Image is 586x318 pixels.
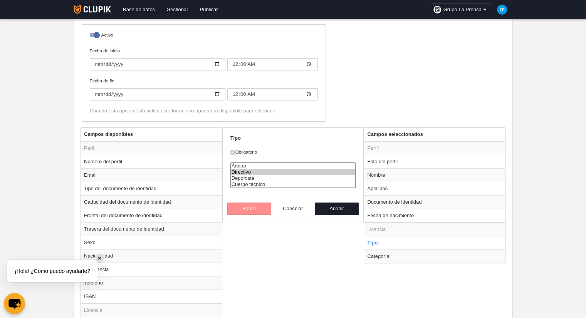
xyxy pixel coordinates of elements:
button: chat-button [4,293,25,314]
td: Categoría [364,249,505,263]
option: Deportista [231,175,356,181]
td: Sexo [81,236,222,249]
img: Clupik [74,5,111,14]
td: Caducidad del documento de identidad [81,195,222,209]
div: Cuando esta opción está activa este formulario aparecerá disponible para rellenarlo [90,107,318,114]
label: Activo [90,32,318,40]
button: Cancelar [271,203,315,215]
td: Licencia [364,223,505,236]
td: Trasera del documento de identidad [81,222,222,236]
input: Obligatorio [230,150,235,155]
th: Campos seleccionados [364,128,505,141]
option: Cuerpo técnico [231,181,356,187]
th: Campos disponibles [81,128,222,141]
option: Directivo [231,169,356,175]
label: Fecha de inicio [90,47,318,70]
input: Fecha de inicio [90,58,225,70]
span: Grupo La Prensa [443,6,481,13]
label: Fecha de fin [90,77,318,100]
td: Licencia [81,303,222,317]
strong: Tipo [230,135,241,141]
td: Nombre [364,168,505,182]
td: Frontal del documento de identidad [81,209,222,222]
div: ¡Hola! ¿Cómo puedo ayudarte? [7,260,98,282]
td: Tipo [364,236,505,249]
td: IBAN [81,290,222,303]
img: OakgMWVUclks.30x30.jpg [433,6,441,13]
a: Grupo La Prensa [430,3,491,16]
label: Obligatorio [230,149,356,156]
img: c2l6ZT0zMHgzMCZmcz05JnRleHQ9Q1AmYmc9MDM5YmU1.png [497,5,507,15]
td: Perfil [364,141,505,155]
td: Fecha de nacimiento [364,209,505,223]
td: Teléfono [81,276,222,290]
td: Documento de identidad [364,195,505,209]
input: Fecha de inicio [227,58,318,70]
td: Foto del perfil [364,155,505,168]
td: Nacionalidad [81,249,222,263]
button: Añadir [315,203,359,215]
td: Tipo del documento de identidad [81,182,222,195]
input: Fecha de fin [227,88,318,100]
option: Árbitro [231,163,356,169]
td: Apellidos [364,182,505,195]
td: Número del perfil [81,155,222,168]
td: Residencia [81,263,222,276]
div: ✕ [95,254,104,263]
input: Fecha de fin [90,88,225,100]
td: Email [81,168,222,182]
td: Perfil [81,141,222,155]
